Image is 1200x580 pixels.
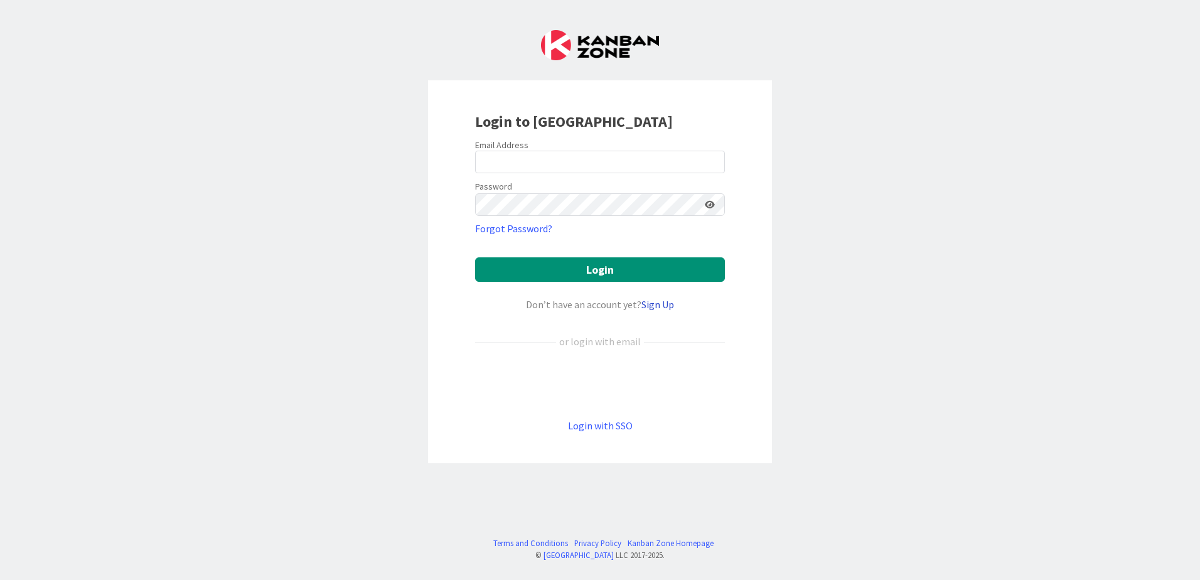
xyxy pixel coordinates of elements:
[556,334,644,349] div: or login with email
[475,221,552,236] a: Forgot Password?
[475,257,725,282] button: Login
[568,419,633,432] a: Login with SSO
[475,180,512,193] label: Password
[475,112,673,131] b: Login to [GEOGRAPHIC_DATA]
[628,537,714,549] a: Kanban Zone Homepage
[544,550,614,560] a: [GEOGRAPHIC_DATA]
[475,297,725,312] div: Don’t have an account yet?
[469,370,731,397] iframe: Knop Inloggen met Google
[541,30,659,60] img: Kanban Zone
[475,139,528,151] label: Email Address
[641,298,674,311] a: Sign Up
[493,537,568,549] a: Terms and Conditions
[574,537,621,549] a: Privacy Policy
[487,549,714,561] div: © LLC 2017- 2025 .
